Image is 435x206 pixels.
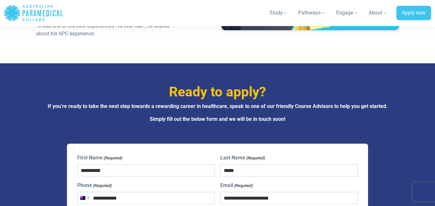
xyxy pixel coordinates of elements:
label: Email [220,182,253,189]
span: (Required) [103,155,122,161]
label: First Name [77,154,122,162]
a: Study [266,4,292,22]
a: About [365,4,391,22]
a: Pathways [294,4,330,22]
a: Engage [332,4,362,22]
span: (Required) [234,183,253,189]
span: (Required) [92,183,112,189]
a: Australian Paramedical College [4,3,63,23]
label: Phone [77,182,112,189]
label: Last Name [220,154,265,162]
p: “ “, he shared about his APC experience. [36,22,183,38]
h3: Ready to apply? [36,84,399,100]
strong: If you’re ready to take the next step towards a rewarding career in healthcare, speak to one of o... [48,103,388,109]
span: (Required) [246,155,265,161]
a: Apply now [396,6,431,21]
button: Selected country [78,192,91,204]
em: It was one of the best experiences I’ve ever had [38,23,143,29]
strong: Simply fill out the below form and we will be in touch soon! [150,116,285,122]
